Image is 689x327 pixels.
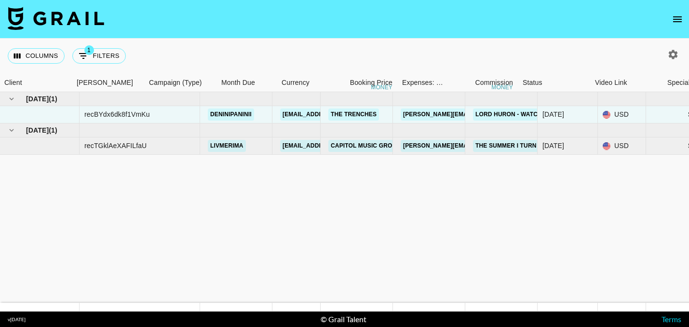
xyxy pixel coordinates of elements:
[280,109,437,121] a: [EMAIL_ADDRESS][PERSON_NAME][DOMAIN_NAME]
[208,140,246,152] a: livmerima
[328,140,403,152] a: Capitol Music Group
[144,73,216,92] div: Campaign (Type)
[280,140,437,152] a: [EMAIL_ADDRESS][PERSON_NAME][DOMAIN_NAME]
[328,109,379,121] a: The Trenches
[282,73,310,92] div: Currency
[518,73,590,92] div: Status
[401,140,558,152] a: [PERSON_NAME][EMAIL_ADDRESS][DOMAIN_NAME]
[208,109,254,121] a: deninipaninii
[523,73,542,92] div: Status
[72,73,144,92] div: Booker
[397,73,446,92] div: Expenses: Remove Commission?
[4,73,22,92] div: Client
[26,125,49,135] span: [DATE]
[49,94,57,104] span: ( 1 )
[401,109,558,121] a: [PERSON_NAME][EMAIL_ADDRESS][DOMAIN_NAME]
[8,316,26,323] div: v [DATE]
[598,137,646,155] div: USD
[475,73,513,92] div: Commission
[84,141,147,150] div: recTGklAeXAFILfaU
[402,73,444,92] div: Expenses: Remove Commission?
[26,94,49,104] span: [DATE]
[216,73,277,92] div: Month Due
[5,123,18,137] button: hide children
[221,73,255,92] div: Month Due
[371,84,392,90] div: money
[668,10,687,29] button: open drawer
[491,84,513,90] div: money
[8,7,104,30] img: Grail Talent
[473,109,566,121] a: Lord Huron - Watch Me Go
[542,109,564,119] div: Jul '25
[72,48,126,64] button: Show filters
[5,92,18,106] button: hide children
[590,73,662,92] div: Video Link
[149,73,202,92] div: Campaign (Type)
[84,109,150,119] div: recBYdx6dk8f1VmKu
[542,141,564,150] div: Aug '25
[598,106,646,123] div: USD
[321,314,366,324] div: © Grail Talent
[49,125,57,135] span: ( 1 )
[77,73,133,92] div: [PERSON_NAME]
[662,314,681,324] a: Terms
[277,73,325,92] div: Currency
[84,45,94,55] span: 1
[595,73,627,92] div: Video Link
[350,73,392,92] div: Booking Price
[8,48,65,64] button: Select columns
